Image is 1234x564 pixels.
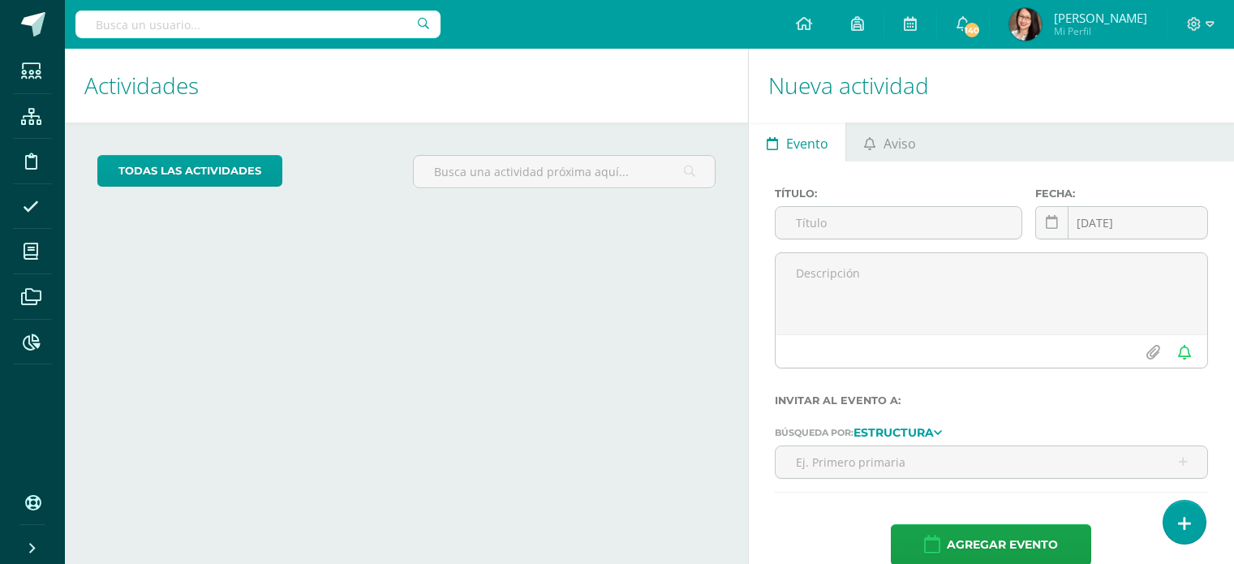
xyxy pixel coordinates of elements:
[786,124,828,163] span: Evento
[84,49,729,123] h1: Actividades
[75,11,441,38] input: Busca un usuario...
[846,123,933,161] a: Aviso
[775,394,1208,407] label: Invitar al evento a:
[775,187,1022,200] label: Título:
[884,124,916,163] span: Aviso
[97,155,282,187] a: todas las Actividades
[1054,24,1147,38] span: Mi Perfil
[775,427,853,438] span: Búsqueda por:
[414,156,715,187] input: Busca una actividad próxima aquí...
[1036,207,1207,239] input: Fecha de entrega
[776,207,1021,239] input: Título
[963,21,981,39] span: 140
[853,425,934,440] strong: Estructura
[776,446,1207,478] input: Ej. Primero primaria
[853,426,942,437] a: Estructura
[749,123,845,161] a: Evento
[1009,8,1042,41] img: 220e157e7b27880ea9080e7bb9588460.png
[1054,10,1147,26] span: [PERSON_NAME]
[768,49,1215,123] h1: Nueva actividad
[1035,187,1208,200] label: Fecha:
